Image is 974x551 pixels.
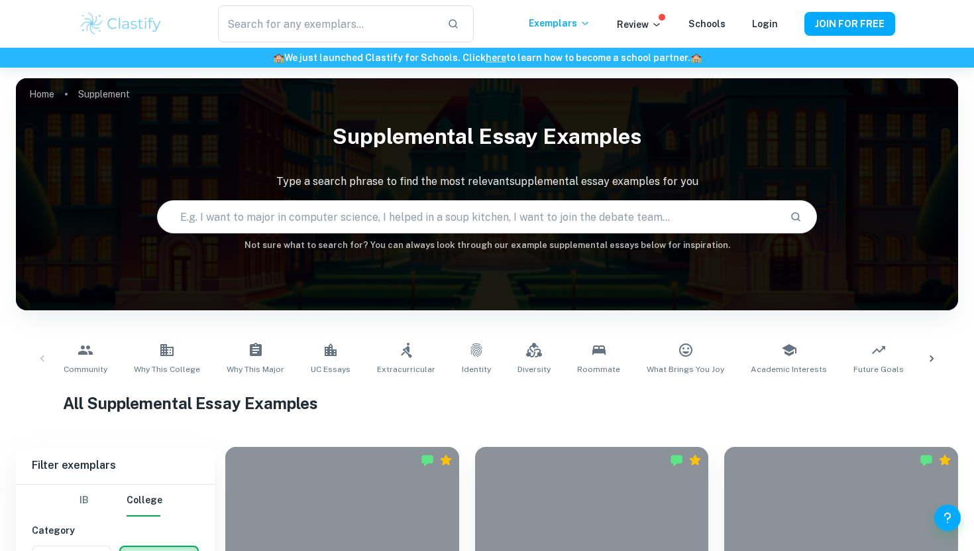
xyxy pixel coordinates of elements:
span: 🏫 [690,52,702,63]
h6: Category [32,523,199,538]
img: Clastify logo [79,11,163,37]
button: Help and Feedback [934,505,961,531]
a: here [486,52,506,63]
span: Community [64,363,107,375]
img: Marked [920,454,933,467]
span: Identity [462,363,491,375]
div: Premium [439,454,453,467]
div: Premium [938,454,951,467]
h6: We just launched Clastify for Schools. Click to learn how to become a school partner. [3,50,971,65]
p: Exemplars [529,16,590,31]
img: Marked [670,454,683,467]
span: Roommate [577,363,620,375]
span: Why This College [134,363,200,375]
span: Future Goals [853,363,904,375]
p: Review [617,17,662,32]
span: Why This Major [227,363,284,375]
h6: Filter exemplars [16,447,215,484]
span: What Brings You Joy [647,363,724,375]
a: Login [752,19,778,29]
span: Academic Interests [751,363,827,375]
span: Diversity [517,363,551,375]
span: Extracurricular [377,363,435,375]
span: 🏫 [273,52,284,63]
span: UC Essays [311,363,351,375]
h6: Not sure what to search for? You can always look through our example supplemental essays below fo... [16,239,958,252]
h1: Supplemental Essay Examples [16,115,958,158]
p: Supplement [78,87,130,101]
button: IB [68,485,100,517]
p: Type a search phrase to find the most relevant supplemental essay examples for you [16,174,958,190]
img: Marked [421,454,434,467]
input: E.g. I want to major in computer science, I helped in a soup kitchen, I want to join the debate t... [158,198,779,235]
div: Filter type choice [68,485,162,517]
button: Search [785,206,807,228]
input: Search for any exemplars... [218,5,437,42]
div: Premium [688,454,702,467]
a: Schools [688,19,726,29]
button: JOIN FOR FREE [804,12,895,36]
h1: All Supplemental Essay Examples [63,391,911,415]
a: Home [29,85,54,103]
button: College [127,485,162,517]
